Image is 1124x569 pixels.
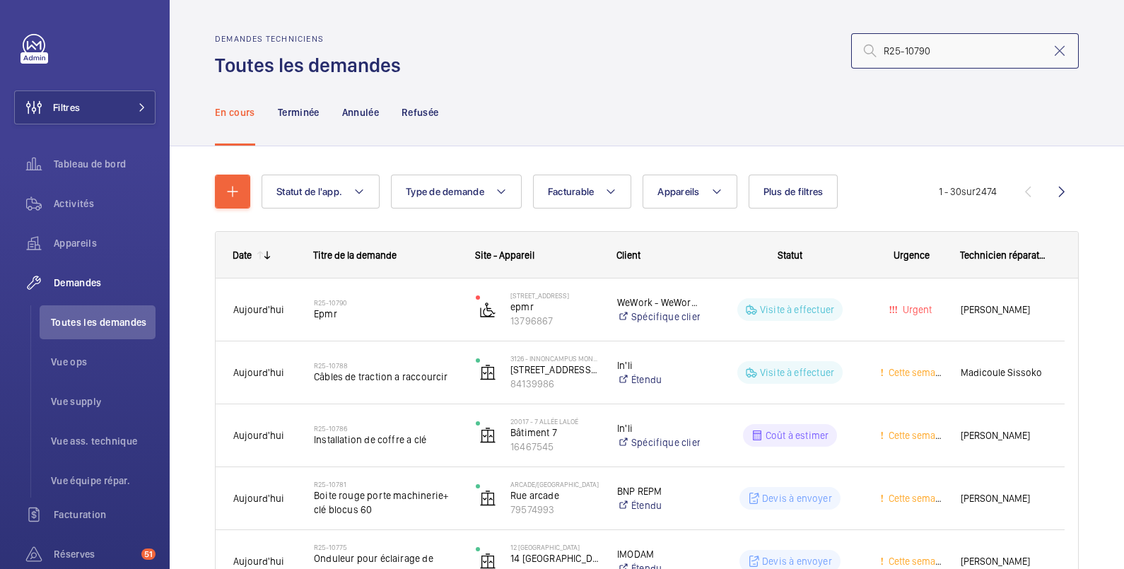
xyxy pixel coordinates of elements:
span: Titre de la demande [313,250,397,261]
span: [PERSON_NAME] [961,428,1047,444]
button: Plus de filtres [749,175,838,209]
p: epmr [510,300,599,314]
span: 51 [141,549,156,560]
p: In'li [617,421,700,435]
span: Aujourd'hui [233,493,284,504]
p: Coût à estimer [766,428,829,442]
span: Facturable [548,186,595,197]
p: 16467545 [510,440,599,454]
img: elevator.svg [479,364,496,381]
input: Chercher par numéro demande ou de devis [851,33,1079,69]
p: BNP REPM [617,484,700,498]
span: Demandes [54,276,156,290]
p: [STREET_ADDRESS][PERSON_NAME] [510,363,599,377]
span: Câbles de traction a raccourcir [314,370,457,384]
p: 14 [GEOGRAPHIC_DATA] [510,551,599,565]
span: Vue supply [51,394,156,409]
span: Tableau de bord [54,157,156,171]
a: Spécifique client [617,435,700,450]
span: Urgence [894,250,930,261]
p: 84139986 [510,377,599,391]
h2: R25-10775 [314,543,457,551]
p: En cours [215,105,255,119]
h1: Toutes les demandes [215,52,409,78]
p: WeWork - WeWork Exploitation [617,295,700,310]
span: [PERSON_NAME] [961,302,1047,318]
button: Appareils [643,175,737,209]
span: Statut [778,250,802,261]
span: Réserves [54,547,136,561]
span: Plus de filtres [763,186,824,197]
span: Madicoule Sissoko [961,365,1047,381]
span: Facturation [54,508,156,522]
p: Devis à envoyer [762,554,832,568]
p: Devis à envoyer [762,491,832,505]
p: 3126 - INNONCAMPUS MONTROUGE [510,354,599,363]
span: Toutes les demandes [51,315,156,329]
span: [PERSON_NAME] [961,491,1047,507]
p: Visite à effectuer [760,303,834,317]
div: Date [233,250,252,261]
h2: R25-10790 [314,298,457,307]
button: Statut de l'app. [262,175,380,209]
button: Type de demande [391,175,522,209]
span: sur [961,186,976,197]
p: 20017 - 7 allée Laloé [510,417,599,426]
button: Filtres [14,90,156,124]
span: Cette semaine [886,556,949,567]
span: Vue équipe répar. [51,474,156,488]
p: 79574993 [510,503,599,517]
h2: R25-10786 [314,424,457,433]
span: Statut de l'app. [276,186,342,197]
span: 1 - 30 2474 [939,187,997,196]
span: Technicien réparateur [960,250,1048,261]
a: Étendu [617,498,700,512]
span: Aujourd'hui [233,556,284,567]
p: Terminée [278,105,320,119]
h2: Demandes techniciens [215,34,409,44]
img: elevator.svg [479,427,496,444]
span: Epmr [314,307,457,321]
p: [STREET_ADDRESS] [510,291,599,300]
span: Client [616,250,640,261]
span: Aujourd'hui [233,430,284,441]
span: Vue ops [51,355,156,369]
p: ARCADE/[GEOGRAPHIC_DATA] [510,480,599,488]
p: IMODAM [617,547,700,561]
span: Cette semaine [886,367,949,378]
p: Annulée [342,105,379,119]
p: 13796867 [510,314,599,328]
span: Activités [54,196,156,211]
img: platform_lift.svg [479,301,496,318]
span: Boite rouge porte machinerie+ clé blocus 60 [314,488,457,517]
span: Cette semaine [886,493,949,504]
a: Spécifique client [617,310,700,324]
p: Rue arcade [510,488,599,503]
span: Aujourd'hui [233,367,284,378]
p: Refusée [402,105,438,119]
span: Aujourd'hui [233,304,284,315]
h2: R25-10788 [314,361,457,370]
span: Appareils [657,186,699,197]
span: Type de demande [406,186,484,197]
h2: R25-10781 [314,480,457,488]
span: Vue ass. technique [51,434,156,448]
span: Filtres [53,100,80,115]
span: Site - Appareil [475,250,534,261]
button: Facturable [533,175,632,209]
a: Étendu [617,373,700,387]
p: In'li [617,358,700,373]
p: Bâtiment 7 [510,426,599,440]
span: Installation de coffre a clé [314,433,457,447]
span: Urgent [900,304,932,315]
span: Appareils [54,236,156,250]
p: Visite à effectuer [760,365,834,380]
p: 12 [GEOGRAPHIC_DATA] [510,543,599,551]
span: Cette semaine [886,430,949,441]
img: elevator.svg [479,490,496,507]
